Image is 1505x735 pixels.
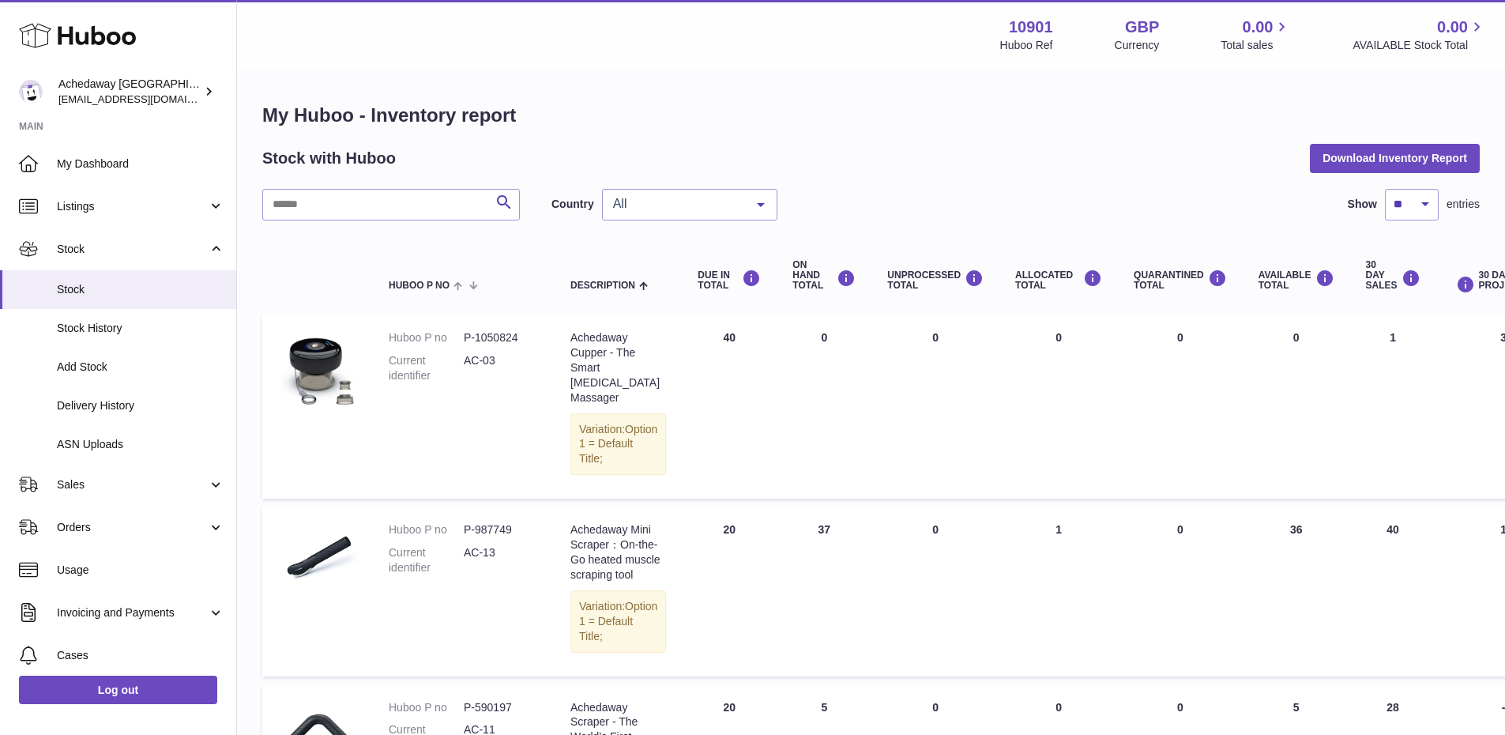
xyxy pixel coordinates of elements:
[262,148,396,169] h2: Stock with Huboo
[57,199,208,214] span: Listings
[1177,523,1183,536] span: 0
[389,281,450,291] span: Huboo P no
[1366,260,1420,292] div: 30 DAY SALES
[551,197,594,212] label: Country
[1437,17,1468,38] span: 0.00
[464,522,539,537] dd: P-987749
[999,315,1118,499] td: 0
[570,330,666,405] div: Achedaway Cupper - The Smart [MEDICAL_DATA] Massager
[1221,38,1291,53] span: Total sales
[278,522,357,601] img: product image
[57,477,208,492] span: Sales
[1125,17,1159,38] strong: GBP
[871,315,999,499] td: 0
[57,648,224,663] span: Cases
[698,269,761,291] div: DUE IN TOTAL
[1353,17,1486,53] a: 0.00 AVAILABLE Stock Total
[389,353,464,383] dt: Current identifier
[57,242,208,257] span: Stock
[570,413,666,476] div: Variation:
[1310,144,1480,172] button: Download Inventory Report
[262,103,1480,128] h1: My Huboo - Inventory report
[1115,38,1160,53] div: Currency
[682,507,777,676] td: 20
[579,600,657,643] span: Option 1 = Default Title;
[57,398,224,413] span: Delivery History
[1009,17,1053,38] strong: 10901
[1348,197,1377,212] label: Show
[1350,507,1436,676] td: 40
[58,77,201,107] div: Achedaway [GEOGRAPHIC_DATA]
[57,437,224,452] span: ASN Uploads
[1177,331,1183,344] span: 0
[57,282,224,297] span: Stock
[389,700,464,715] dt: Huboo P no
[58,92,232,105] span: [EMAIL_ADDRESS][DOMAIN_NAME]
[57,360,224,375] span: Add Stock
[579,423,657,465] span: Option 1 = Default Title;
[278,330,357,409] img: product image
[1350,315,1436,499] td: 1
[1243,507,1350,676] td: 36
[389,522,464,537] dt: Huboo P no
[570,522,666,582] div: Achedaway Mini Scraper：On-the-Go heated muscle scraping tool
[570,590,666,653] div: Variation:
[1221,17,1291,53] a: 0.00 Total sales
[19,676,217,704] a: Log out
[464,700,539,715] dd: P-590197
[1259,269,1334,291] div: AVAILABLE Total
[1134,269,1227,291] div: QUARANTINED Total
[57,605,208,620] span: Invoicing and Payments
[1015,269,1102,291] div: ALLOCATED Total
[57,520,208,535] span: Orders
[464,545,539,575] dd: AC-13
[777,507,871,676] td: 37
[464,330,539,345] dd: P-1050824
[1243,17,1274,38] span: 0.00
[1177,701,1183,714] span: 0
[887,269,984,291] div: UNPROCESSED Total
[792,260,856,292] div: ON HAND Total
[464,353,539,383] dd: AC-03
[389,330,464,345] dt: Huboo P no
[1447,197,1480,212] span: entries
[609,196,745,212] span: All
[19,80,43,104] img: admin@newpb.co.uk
[682,315,777,499] td: 40
[1000,38,1053,53] div: Huboo Ref
[999,507,1118,676] td: 1
[570,281,635,291] span: Description
[389,545,464,575] dt: Current identifier
[871,507,999,676] td: 0
[57,563,224,578] span: Usage
[57,156,224,171] span: My Dashboard
[1353,38,1486,53] span: AVAILABLE Stock Total
[57,321,224,336] span: Stock History
[777,315,871,499] td: 0
[1243,315,1350,499] td: 0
